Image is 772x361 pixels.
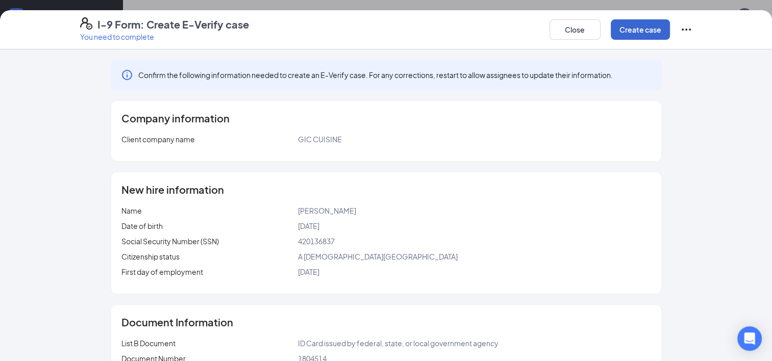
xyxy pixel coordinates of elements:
[611,19,670,40] button: Create case
[550,19,601,40] button: Close
[121,317,233,327] span: Document Information
[121,267,203,276] span: First day of employment
[297,237,334,246] span: 420136837
[297,267,319,276] span: [DATE]
[121,135,195,144] span: Client company name
[297,339,498,348] span: ID Card issued by federal, state, or local government agency
[121,339,176,348] span: List B Document
[737,326,762,351] div: Open Intercom Messenger
[121,252,180,261] span: Citizenship status
[297,135,341,144] span: GIC CUISINE
[121,237,219,246] span: Social Security Number (SSN)
[680,23,692,36] svg: Ellipses
[121,113,230,123] span: Company information
[97,17,249,32] h4: I-9 Form: Create E-Verify case
[121,69,133,81] svg: Info
[297,221,319,230] span: [DATE]
[297,252,457,261] span: A [DEMOGRAPHIC_DATA][GEOGRAPHIC_DATA]
[80,32,249,42] p: You need to complete
[121,185,224,195] span: New hire information
[121,206,142,215] span: Name
[138,70,613,80] span: Confirm the following information needed to create an E-Verify case. For any corrections, restart...
[121,221,163,230] span: Date of birth
[80,17,92,30] svg: FormI9EVerifyIcon
[297,206,356,215] span: [PERSON_NAME]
